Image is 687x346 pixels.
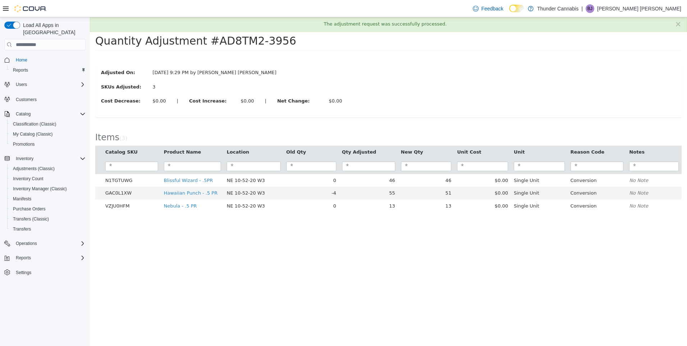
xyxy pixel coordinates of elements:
input: Dark Mode [509,5,524,12]
button: Users [13,80,30,89]
td: $0.00 [364,157,421,170]
a: Settings [13,268,34,277]
label: Cost Decrease: [6,80,57,87]
button: Qty Adjusted [252,131,288,138]
button: Reports [1,253,88,263]
td: Single Unit [421,169,478,182]
span: My Catalog (Classic) [13,131,53,137]
button: Purchase Orders [7,204,88,214]
span: Feedback [481,5,503,12]
span: Adjustments (Classic) [10,164,86,173]
span: Reports [13,254,86,262]
button: Operations [1,238,88,249]
em: No Note [539,160,558,166]
span: Catalog [16,111,31,117]
span: Operations [16,241,37,246]
a: Promotions [10,140,38,149]
td: 46 [308,157,365,170]
span: NE 10-52-20 W3 [137,160,175,166]
p: Thunder Cannabis [537,4,578,13]
button: Classification (Classic) [7,119,88,129]
button: Manifests [7,194,88,204]
a: Inventory Manager (Classic) [10,185,70,193]
a: Customers [13,95,40,104]
span: Quantity Adjustment #AD8TM2-3956 [5,17,206,30]
button: × [585,3,591,11]
span: Customers [13,95,86,104]
td: 46 [249,157,308,170]
span: Inventory Manager (Classic) [13,186,67,192]
span: Inventory [16,156,33,161]
div: $0.00 [151,80,164,87]
td: $0.00 [364,182,421,195]
a: Home [13,56,30,64]
button: Transfers [7,224,88,234]
td: $0.00 [364,169,421,182]
span: Manifests [13,196,31,202]
td: Single Unit [421,182,478,195]
small: ( ) [29,118,37,124]
button: Operations [13,239,40,248]
span: Operations [13,239,86,248]
div: $0.00 [63,80,76,87]
span: Customers [16,97,37,103]
span: Catalog [13,110,86,118]
span: Purchase Orders [10,205,86,213]
span: Inventory [13,154,86,163]
span: Home [16,57,27,63]
span: Transfers (Classic) [10,215,86,223]
button: Product Name [74,131,113,138]
span: Transfers [13,226,31,232]
em: No Note [539,186,558,191]
div: $0.00 [239,80,252,87]
button: Catalog SKU [15,131,49,138]
td: GAC0L1XW [13,169,71,182]
td: Conversion [478,169,537,182]
span: Home [13,55,86,64]
td: 0 [194,157,249,170]
button: Inventory Count [7,174,88,184]
span: Settings [16,270,31,276]
button: My Catalog (Classic) [7,129,88,139]
button: Unit Cost [367,131,393,138]
a: My Catalog (Classic) [10,130,56,138]
a: Feedback [470,1,506,16]
span: NE 10-52-20 W3 [137,173,175,178]
span: NE 10-52-20 W3 [137,186,175,191]
button: Reports [7,65,88,75]
button: Reports [13,254,34,262]
span: Promotions [10,140,86,149]
p: [PERSON_NAME] [PERSON_NAME] [597,4,681,13]
td: 55 [249,169,308,182]
td: 13 [308,182,365,195]
span: Inventory Count [13,176,43,182]
span: Reports [10,66,86,74]
a: Adjustments (Classic) [10,164,57,173]
button: Location [137,131,161,138]
button: Promotions [7,139,88,149]
td: Single Unit [421,157,478,170]
span: Inventory Manager (Classic) [10,185,86,193]
div: 3 [63,66,150,73]
span: Settings [13,268,86,277]
span: Promotions [13,141,35,147]
td: -4 [194,169,249,182]
a: Classification (Classic) [10,120,59,128]
label: | [82,80,94,87]
button: Unit [424,131,436,138]
button: Adjustments (Classic) [7,164,88,174]
button: Settings [1,267,88,278]
label: Net Change: [182,80,234,87]
span: Adjustments (Classic) [13,166,55,172]
span: 3 [32,118,35,124]
button: Reason Code [481,131,516,138]
a: Blissful Wizard - .5PR [74,160,123,166]
span: Load All Apps in [GEOGRAPHIC_DATA] [20,22,86,36]
td: Conversion [478,157,537,170]
div: Barbara Jimmy [586,4,594,13]
span: Inventory Count [10,174,86,183]
span: Classification (Classic) [10,120,86,128]
span: Users [16,82,27,87]
button: Inventory [1,154,88,164]
span: Reports [13,67,28,73]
